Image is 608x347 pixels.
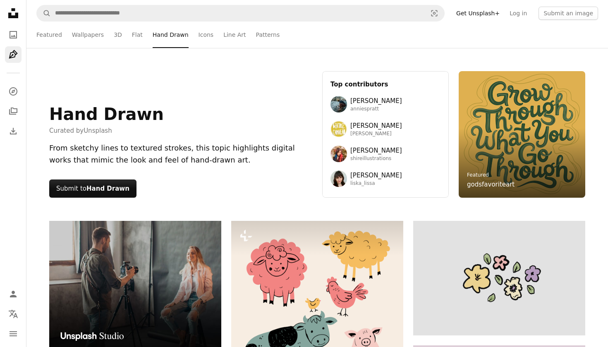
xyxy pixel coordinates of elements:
a: Line Art [223,22,246,48]
span: [PERSON_NAME] [350,96,402,106]
a: godsfavoriteart [467,179,515,189]
a: Avatar of user Beatriz Camaleão[PERSON_NAME][PERSON_NAME] [330,121,440,137]
h1: Hand Drawn [49,104,164,124]
a: Pretty pastel flowers and leaves adorn a gray background. [413,274,585,282]
a: Collections [5,103,22,120]
a: Patterns [256,22,280,48]
a: Get Unsplash+ [451,7,505,20]
a: Log in / Sign up [5,286,22,302]
a: Unsplash [84,127,112,134]
div: From sketchy lines to textured strokes, this topic highlights digital works that mimic the look a... [49,142,312,166]
a: Photos [5,26,22,43]
img: Avatar of user Sara Oliveira [330,146,347,162]
img: Avatar of user Annie Spratt [330,96,347,112]
span: [PERSON_NAME] [350,170,402,180]
button: Submit an image [539,7,598,20]
a: Flat [132,22,143,48]
a: A pig, a pig, a chicken and a pig on a white background [231,303,403,311]
span: anniespratt [350,106,402,112]
button: Menu [5,325,22,342]
button: Language [5,306,22,322]
img: Avatar of user Beatriz Camaleão [330,121,347,137]
a: 3D [114,22,122,48]
span: [PERSON_NAME] [350,121,402,131]
button: Search Unsplash [37,5,51,21]
a: Explore [5,83,22,100]
span: liska_lissa [350,180,402,187]
a: Avatar of user Sara Oliveira[PERSON_NAME]shireillustrations [330,146,440,162]
a: Featured [36,22,62,48]
a: Avatar of user Annie Spratt[PERSON_NAME]anniespratt [330,96,440,112]
h3: Top contributors [330,79,440,89]
span: Curated by [49,126,164,136]
strong: Hand Drawn [86,185,129,192]
span: shireillustrations [350,156,402,162]
a: Icons [199,22,214,48]
span: [PERSON_NAME] [350,146,402,156]
form: Find visuals sitewide [36,5,445,22]
img: Pretty pastel flowers and leaves adorn a gray background. [413,221,585,335]
span: [PERSON_NAME] [350,131,402,137]
button: Visual search [424,5,444,21]
img: Avatar of user Viktoriya Lissachenko [330,170,347,187]
button: Submit toHand Drawn [49,179,136,198]
a: Wallpapers [72,22,104,48]
a: Avatar of user Viktoriya Lissachenko[PERSON_NAME]liska_lissa [330,170,440,187]
a: Illustrations [5,46,22,63]
a: Download History [5,123,22,139]
a: Featured [467,172,489,178]
a: Log in [505,7,532,20]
